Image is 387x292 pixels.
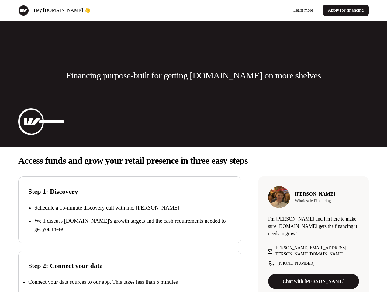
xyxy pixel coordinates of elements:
[275,245,359,257] p: [PERSON_NAME][EMAIL_ADDRESS][PERSON_NAME][DOMAIN_NAME]
[277,260,315,266] p: [PHONE_NUMBER]
[34,7,90,14] p: Hey [DOMAIN_NAME] 👋
[295,190,335,198] p: [PERSON_NAME]
[289,5,318,16] a: Learn more
[268,274,359,289] a: Chat with [PERSON_NAME]
[268,215,359,237] p: I'm [PERSON_NAME] and I'm here to make sure [DOMAIN_NAME] gets the financing it needs to grow!
[34,204,231,212] p: Schedule a 15-minute discovery call with me, [PERSON_NAME]
[34,217,231,233] p: We'll discuss [DOMAIN_NAME]'s growth targets and the cash requirements needed to get you there
[28,261,231,271] p: Step 2: Connect your data
[28,279,178,285] p: Connect your data sources to our app. This takes less than 5 minutes
[323,5,369,16] a: Apply for financing
[66,69,321,82] p: Financing purpose-built for getting [DOMAIN_NAME] on more shelves
[295,198,335,204] p: Wholesale Financing
[18,155,369,167] p: Access funds and grow your retail presence in three easy steps
[28,186,231,196] p: Step 1: Discovery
